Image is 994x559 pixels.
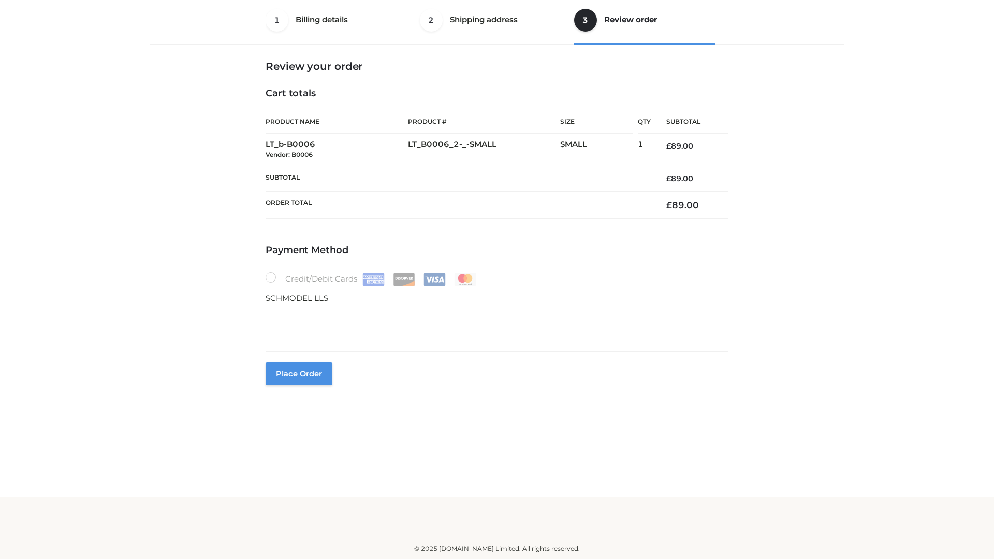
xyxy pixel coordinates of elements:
[408,134,560,166] td: LT_B0006_2-_-SMALL
[423,273,446,286] img: Visa
[393,273,415,286] img: Discover
[266,245,728,256] h4: Payment Method
[454,273,476,286] img: Mastercard
[638,134,651,166] td: 1
[266,291,728,305] p: SCHMODEL LLS
[154,543,840,554] div: © 2025 [DOMAIN_NAME] Limited. All rights reserved.
[266,110,408,134] th: Product Name
[666,200,672,210] span: £
[651,110,728,134] th: Subtotal
[266,88,728,99] h4: Cart totals
[266,134,408,166] td: LT_b-B0006
[266,151,313,158] small: Vendor: B0006
[362,273,385,286] img: Amex
[638,110,651,134] th: Qty
[666,200,699,210] bdi: 89.00
[408,110,560,134] th: Product #
[666,141,671,151] span: £
[666,174,693,183] bdi: 89.00
[666,174,671,183] span: £
[560,110,633,134] th: Size
[266,272,477,286] label: Credit/Debit Cards
[266,362,332,385] button: Place order
[266,60,728,72] h3: Review your order
[264,302,726,340] iframe: Secure payment input frame
[560,134,638,166] td: SMALL
[666,141,693,151] bdi: 89.00
[266,166,651,191] th: Subtotal
[266,192,651,219] th: Order Total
